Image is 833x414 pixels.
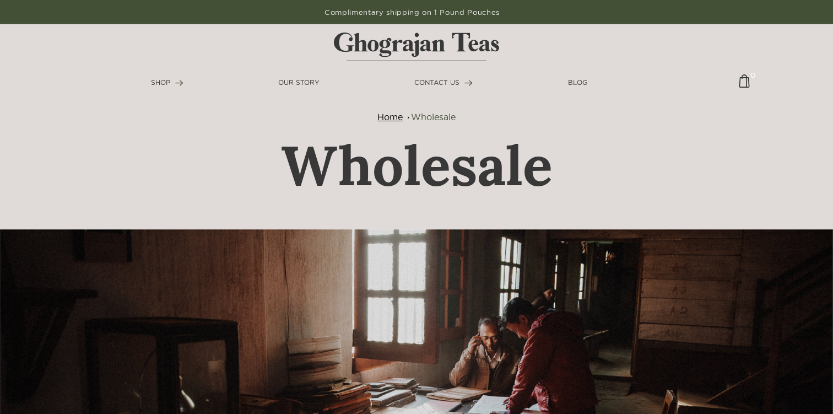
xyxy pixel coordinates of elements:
img: logo-matt.svg [334,33,499,61]
a: OUR STORY [278,78,320,88]
img: cart-icon-matt.svg [739,74,750,96]
span: CONTACT US [414,79,459,86]
span: SHOP [151,79,170,86]
a: 0 [739,74,750,96]
a: SHOP [151,78,183,88]
a: BLOG [568,78,587,88]
a: Home [377,112,403,122]
img: forward-arrow.svg [175,80,183,86]
img: forward-arrow.svg [464,80,473,86]
span: 0 [750,70,755,75]
h1: Wholesale [142,141,692,191]
a: Wholesale [411,112,456,122]
a: CONTACT US [414,78,473,88]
